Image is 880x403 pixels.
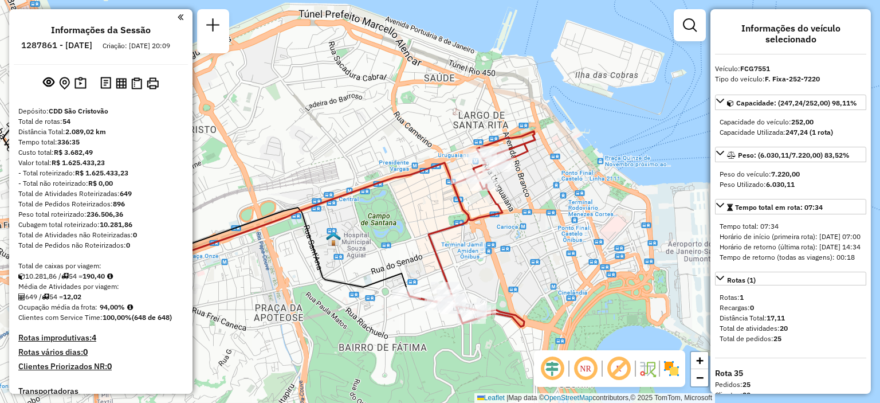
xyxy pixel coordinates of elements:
strong: 0 [750,303,754,312]
div: Valor total: [18,158,183,168]
div: Tipo do veículo: [715,74,866,84]
div: Rotas: [720,292,862,303]
strong: F. Fixa-252-7220 [765,75,820,83]
button: Imprimir Rotas [144,75,161,92]
i: Meta Caixas/viagem: 177,60 Diferença: 12,80 [107,273,113,280]
strong: 336:35 [57,138,80,146]
strong: FCG7551 [740,64,770,73]
strong: 252,00 [791,118,814,126]
strong: 0 [83,347,88,357]
div: Distância Total: [720,313,862,323]
div: Cubagem total roteirizado: [18,220,183,230]
span: Ocultar deslocamento [539,355,566,382]
strong: 54 [62,117,70,126]
span: Exibir rótulo [605,355,632,382]
strong: 2.089,02 km [65,127,106,136]
div: 649 / 54 = [18,292,183,302]
div: Total de Atividades não Roteirizadas: [18,230,183,240]
a: Zoom out [691,369,708,386]
strong: 6.030,11 [766,180,795,189]
span: Rotas (1) [727,277,756,284]
strong: R$ 3.682,49 [54,148,93,156]
a: Clique aqui para minimizar o painel [178,10,183,24]
div: Distância Total: [18,127,183,137]
div: Total de Atividades Roteirizadas: [18,189,183,199]
div: Peso total roteirizado: [18,209,183,220]
strong: 0 [107,361,112,371]
strong: R$ 0,00 [88,179,113,187]
strong: 190,40 [82,272,105,280]
span: Capacidade: (247,24/252,00) 98,11% [736,99,857,107]
strong: 100,00% [103,313,132,322]
div: Map data © contributors,© 2025 TomTom, Microsoft [474,393,715,403]
h4: Clientes Priorizados NR: [18,362,183,371]
div: Tempo de retorno (todas as viagens): 00:18 [720,252,862,263]
h4: Informações da Sessão [51,25,151,36]
strong: 20 [742,390,751,399]
div: Horário de retorno (última rota): [DATE] 14:34 [720,242,862,252]
button: Visualizar relatório de Roteirização [113,75,129,91]
div: Veículo: [715,64,866,74]
strong: 649 [120,189,132,198]
span: Peso: (6.030,11/7.220,00) 83,52% [738,151,850,159]
button: Logs desbloquear sessão [98,75,113,92]
strong: 0 [133,230,137,239]
div: Custo total: [18,147,183,158]
a: Peso: (6.030,11/7.220,00) 83,52% [715,147,866,162]
strong: 12,02 [63,292,81,301]
strong: 247,24 (1 Rota) [785,128,833,136]
div: Peso: (6.030,11/7.220,00) 83,52% [715,165,866,194]
span: Ocupação média da frota: [18,303,97,311]
a: Capacidade: (247,24/252,00) 98,11% [715,95,866,110]
i: Total de rotas [42,294,49,300]
strong: 7.220,00 [771,170,800,178]
h4: Rotas improdutivas: [18,333,183,343]
div: Total de atividades: [720,323,862,334]
div: Média de Atividades por viagem: [18,281,183,292]
div: Clientes: [715,390,866,400]
button: Centralizar mapa no depósito ou ponto de apoio [57,75,72,92]
span: Peso do veículo: [720,170,800,178]
strong: 10.281,86 [100,220,132,229]
div: Peso Utilizado: [720,179,862,190]
strong: 17,11 [767,314,785,322]
strong: (648 de 648) [132,313,172,322]
div: Capacidade Utilizada: [720,127,862,138]
div: Recargas: [720,303,862,313]
i: Total de Atividades [18,294,25,300]
strong: Rota 35 [715,368,743,378]
a: Tempo total em rota: 07:34 [715,199,866,214]
div: Depósito: [18,106,183,116]
strong: 1 [740,293,744,302]
a: Nova sessão e pesquisa [202,14,225,40]
div: Total de rotas: [18,116,183,127]
h4: Informações do veículo selecionado [715,23,866,45]
strong: CDD São Cristovão [49,107,108,115]
h4: Transportadoras [18,386,183,396]
div: Tempo total em rota: 07:34 [715,217,866,267]
strong: 896 [113,199,125,208]
strong: R$ 1.625.433,23 [75,169,128,177]
div: Capacidade do veículo: [720,117,862,127]
a: OpenStreetMap [544,394,593,402]
strong: 94,00% [100,303,125,311]
strong: R$ 1.625.433,23 [52,158,105,167]
a: Exibir filtros [678,14,701,37]
div: Total de Pedidos Roteirizados: [18,199,183,209]
strong: 236.506,36 [87,210,123,218]
div: Horário de início (primeira rota): [DATE] 07:00 [720,232,862,242]
i: Total de rotas [61,273,69,280]
strong: 0 [126,241,130,249]
h4: Rotas vários dias: [18,347,183,357]
a: Rotas (1) [715,272,866,285]
i: Cubagem total roteirizado [18,273,25,280]
div: Rotas (1) [715,288,866,349]
img: Exibir/Ocultar setores [662,359,681,378]
div: Pedidos: [715,379,866,390]
div: Capacidade: (247,24/252,00) 98,11% [715,112,866,142]
div: - Total não roteirizado: [18,178,183,189]
span: + [696,353,704,367]
h6: 1287861 - [DATE] [21,40,92,50]
img: Fluxo de ruas [638,359,657,378]
span: Tempo total em rota: 07:34 [735,203,823,212]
